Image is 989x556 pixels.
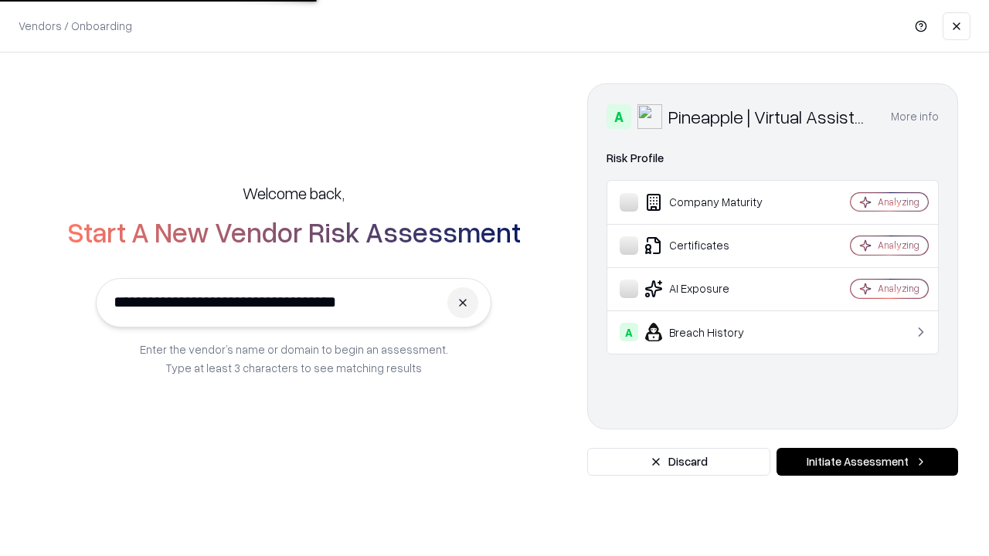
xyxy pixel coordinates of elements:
[19,18,132,34] p: Vendors / Onboarding
[620,280,804,298] div: AI Exposure
[607,104,631,129] div: A
[637,104,662,129] img: Pineapple | Virtual Assistant Agency
[878,282,919,295] div: Analyzing
[620,193,804,212] div: Company Maturity
[607,149,939,168] div: Risk Profile
[891,103,939,131] button: More info
[878,239,919,252] div: Analyzing
[243,182,345,204] h5: Welcome back,
[620,323,804,341] div: Breach History
[668,104,872,129] div: Pineapple | Virtual Assistant Agency
[878,195,919,208] div: Analyzing
[67,216,521,247] h2: Start A New Vendor Risk Assessment
[777,448,958,476] button: Initiate Assessment
[620,323,638,341] div: A
[620,236,804,255] div: Certificates
[587,448,770,476] button: Discard
[140,340,448,377] p: Enter the vendor’s name or domain to begin an assessment. Type at least 3 characters to see match...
